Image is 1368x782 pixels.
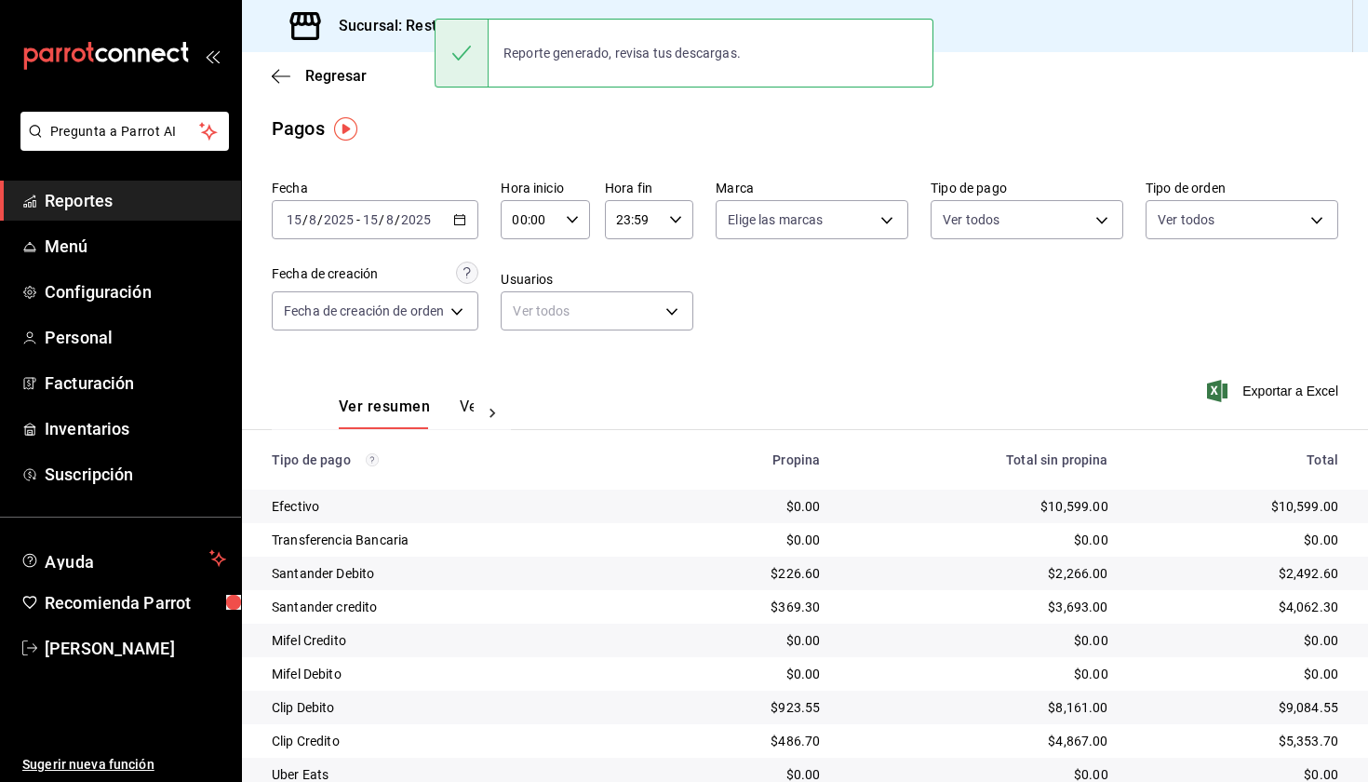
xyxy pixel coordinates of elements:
[205,48,220,63] button: open_drawer_menu
[45,462,226,487] span: Suscripción
[501,182,589,195] label: Hora inicio
[489,33,756,74] div: Reporte generado, revisa tus descargas.
[501,273,693,286] label: Usuarios
[272,531,624,549] div: Transferencia Bancaria
[379,212,384,227] span: /
[362,212,379,227] input: --
[654,452,821,467] div: Propina
[324,15,556,37] h3: Sucursal: Restaurante Don Core
[323,212,355,227] input: ----
[850,665,1107,683] div: $0.00
[1138,598,1338,616] div: $4,062.30
[45,590,226,615] span: Recomienda Parrot
[272,732,624,750] div: Clip Credito
[850,698,1107,717] div: $8,161.00
[45,279,226,304] span: Configuración
[654,564,821,583] div: $226.60
[272,182,478,195] label: Fecha
[286,212,302,227] input: --
[728,210,823,229] span: Elige las marcas
[716,182,908,195] label: Marca
[850,531,1107,549] div: $0.00
[400,212,432,227] input: ----
[654,732,821,750] div: $486.70
[272,264,378,284] div: Fecha de creación
[850,732,1107,750] div: $4,867.00
[45,371,226,396] span: Facturación
[1138,452,1338,467] div: Total
[272,631,624,650] div: Mifel Credito
[654,698,821,717] div: $923.55
[654,631,821,650] div: $0.00
[272,452,624,467] div: Tipo de pago
[22,755,226,775] span: Sugerir nueva función
[1138,698,1338,717] div: $9,084.55
[605,182,693,195] label: Hora fin
[272,564,624,583] div: Santander Debito
[931,182,1123,195] label: Tipo de pago
[50,122,200,142] span: Pregunta a Parrot AI
[45,188,226,213] span: Reportes
[45,234,226,259] span: Menú
[366,453,379,466] svg: Los pagos realizados con Pay y otras terminales son montos brutos.
[460,398,530,429] button: Ver pagos
[45,325,226,350] span: Personal
[1138,564,1338,583] div: $2,492.60
[943,210,999,229] span: Ver todos
[13,135,229,155] a: Pregunta a Parrot AI
[1158,210,1214,229] span: Ver todos
[272,665,624,683] div: Mifel Debito
[1138,732,1338,750] div: $5,353.70
[272,115,325,142] div: Pagos
[272,497,624,516] div: Efectivo
[1138,531,1338,549] div: $0.00
[850,598,1107,616] div: $3,693.00
[1138,631,1338,650] div: $0.00
[339,398,474,429] div: navigation tabs
[654,497,821,516] div: $0.00
[356,212,360,227] span: -
[284,302,444,320] span: Fecha de creación de orden
[302,212,308,227] span: /
[317,212,323,227] span: /
[654,665,821,683] div: $0.00
[1138,665,1338,683] div: $0.00
[45,636,226,661] span: [PERSON_NAME]
[45,547,202,570] span: Ayuda
[395,212,400,227] span: /
[850,631,1107,650] div: $0.00
[654,598,821,616] div: $369.30
[1138,497,1338,516] div: $10,599.00
[272,698,624,717] div: Clip Debito
[1146,182,1338,195] label: Tipo de orden
[850,497,1107,516] div: $10,599.00
[501,291,693,330] div: Ver todos
[385,212,395,227] input: --
[20,112,229,151] button: Pregunta a Parrot AI
[1211,380,1338,402] button: Exportar a Excel
[850,452,1107,467] div: Total sin propina
[272,598,624,616] div: Santander credito
[272,67,367,85] button: Regresar
[654,531,821,549] div: $0.00
[334,117,357,141] img: Tooltip marker
[850,564,1107,583] div: $2,266.00
[305,67,367,85] span: Regresar
[308,212,317,227] input: --
[339,398,430,429] button: Ver resumen
[45,416,226,441] span: Inventarios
